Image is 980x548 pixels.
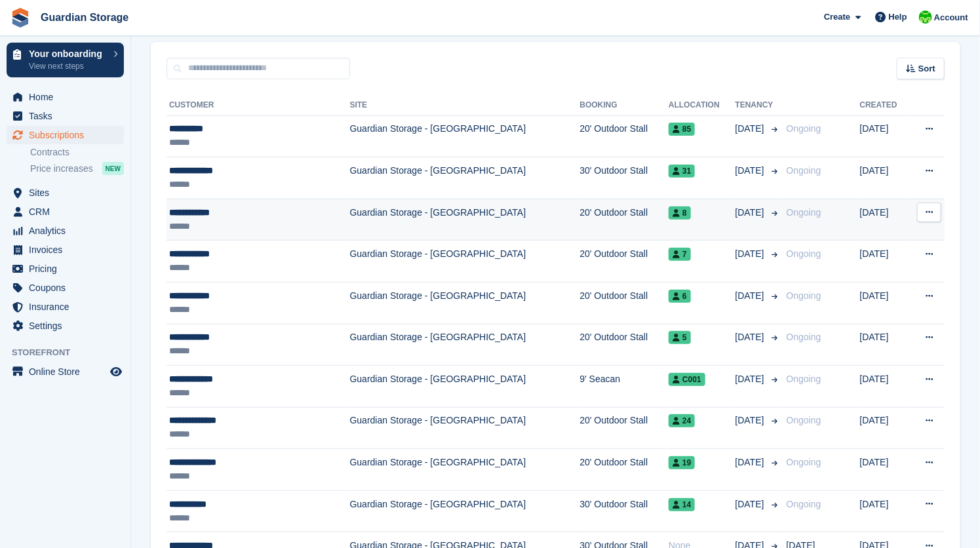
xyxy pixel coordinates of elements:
span: Ongoing [787,123,821,134]
span: Sort [918,62,935,75]
td: 20' Outdoor Stall [579,241,669,283]
td: Guardian Storage - [GEOGRAPHIC_DATA] [350,199,580,241]
a: menu [7,222,124,240]
a: menu [7,298,124,316]
td: 30' Outdoor Stall [579,157,669,199]
span: Account [934,11,968,24]
div: NEW [102,162,124,175]
a: menu [7,241,124,259]
span: Ongoing [787,332,821,342]
span: [DATE] [735,206,767,220]
span: 19 [669,456,695,469]
span: Subscriptions [29,126,108,144]
span: Price increases [30,163,93,175]
td: [DATE] [860,282,909,324]
td: Guardian Storage - [GEOGRAPHIC_DATA] [350,407,580,449]
span: C001 [669,373,705,386]
td: Guardian Storage - [GEOGRAPHIC_DATA] [350,490,580,532]
p: Your onboarding [29,49,107,58]
th: Allocation [669,95,735,116]
span: [DATE] [735,372,767,386]
span: Home [29,88,108,106]
a: menu [7,88,124,106]
span: Ongoing [787,499,821,509]
span: CRM [29,203,108,221]
td: 20' Outdoor Stall [579,449,669,491]
td: 20' Outdoor Stall [579,199,669,241]
span: Insurance [29,298,108,316]
span: Ongoing [787,248,821,259]
span: Tasks [29,107,108,125]
td: 30' Outdoor Stall [579,490,669,532]
td: Guardian Storage - [GEOGRAPHIC_DATA] [350,449,580,491]
img: Andrew Kinakin [919,10,932,24]
span: 24 [669,414,695,427]
span: Ongoing [787,415,821,425]
span: Help [889,10,907,24]
span: Ongoing [787,207,821,218]
span: Online Store [29,362,108,381]
span: [DATE] [735,122,767,136]
td: 20' Outdoor Stall [579,282,669,324]
a: Contracts [30,146,124,159]
td: Guardian Storage - [GEOGRAPHIC_DATA] [350,157,580,199]
th: Tenancy [735,95,781,116]
span: Ongoing [787,457,821,467]
span: Sites [29,184,108,202]
a: menu [7,317,124,335]
span: Create [824,10,850,24]
a: menu [7,279,124,297]
th: Booking [579,95,669,116]
a: menu [7,362,124,381]
span: [DATE] [735,164,767,178]
a: Your onboarding View next steps [7,43,124,77]
td: [DATE] [860,324,909,366]
span: [DATE] [735,289,767,303]
td: [DATE] [860,199,909,241]
span: [DATE] [735,498,767,511]
td: 20' Outdoor Stall [579,324,669,366]
span: 5 [669,331,691,344]
span: Ongoing [787,290,821,301]
td: 20' Outdoor Stall [579,407,669,449]
td: Guardian Storage - [GEOGRAPHIC_DATA] [350,115,580,157]
td: [DATE] [860,157,909,199]
span: Invoices [29,241,108,259]
img: stora-icon-8386f47178a22dfd0bd8f6a31ec36ba5ce8667c1dd55bd0f319d3a0aa187defe.svg [10,8,30,28]
span: 14 [669,498,695,511]
td: Guardian Storage - [GEOGRAPHIC_DATA] [350,282,580,324]
span: [DATE] [735,456,767,469]
span: [DATE] [735,330,767,344]
span: 7 [669,248,691,261]
td: [DATE] [860,366,909,408]
td: [DATE] [860,241,909,283]
a: menu [7,107,124,125]
th: Customer [167,95,350,116]
span: Ongoing [787,374,821,384]
a: menu [7,203,124,221]
span: Storefront [12,346,130,359]
a: Guardian Storage [35,7,134,28]
th: Created [860,95,909,116]
td: [DATE] [860,407,909,449]
a: menu [7,260,124,278]
td: Guardian Storage - [GEOGRAPHIC_DATA] [350,241,580,283]
span: [DATE] [735,247,767,261]
a: Price increases NEW [30,161,124,176]
span: [DATE] [735,414,767,427]
a: Preview store [108,364,124,380]
span: Analytics [29,222,108,240]
td: [DATE] [860,490,909,532]
td: [DATE] [860,449,909,491]
span: Pricing [29,260,108,278]
td: Guardian Storage - [GEOGRAPHIC_DATA] [350,366,580,408]
span: 8 [669,206,691,220]
span: Coupons [29,279,108,297]
span: 31 [669,165,695,178]
td: 20' Outdoor Stall [579,115,669,157]
a: menu [7,126,124,144]
span: 6 [669,290,691,303]
td: [DATE] [860,115,909,157]
span: Settings [29,317,108,335]
span: Ongoing [787,165,821,176]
